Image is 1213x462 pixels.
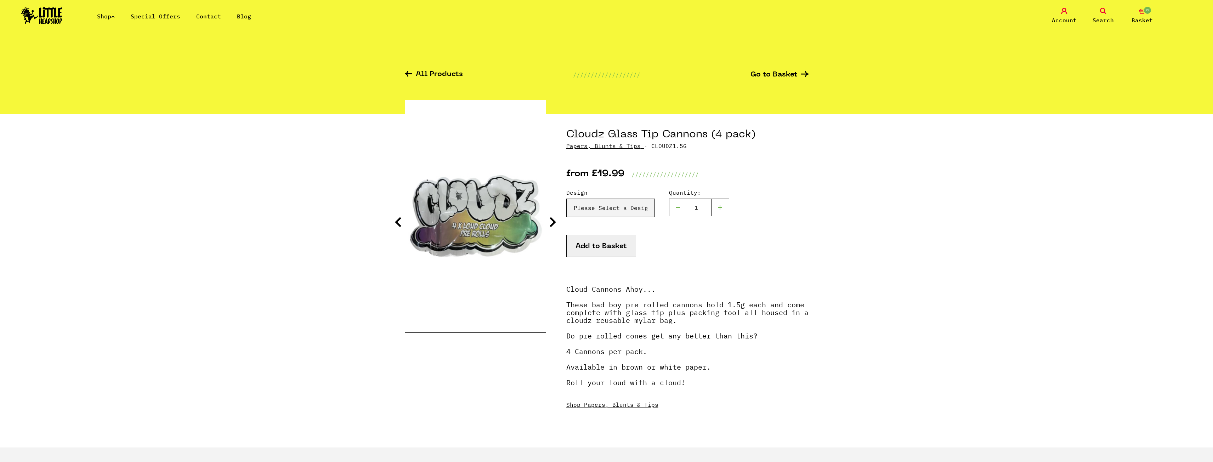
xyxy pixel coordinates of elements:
[196,13,221,20] a: Contact
[405,71,463,79] a: All Products
[1132,16,1153,24] span: Basket
[566,170,624,179] p: from £19.99
[1124,8,1160,24] a: 0 Basket
[750,71,809,79] a: Go to Basket
[566,128,809,142] h1: Cloudz Glass Tip Cannons (4 pack)
[669,188,729,197] label: Quantity:
[1093,16,1114,24] span: Search
[566,142,809,150] p: · CLOUDZ1.5G
[566,142,641,149] a: Papers, Blunts & Tips
[566,401,658,408] a: Shop Papers, Blunts & Tips
[631,170,699,179] p: ///////////////////
[687,199,712,216] input: 1
[1052,16,1077,24] span: Account
[566,284,809,387] strong: Cloud Cannons Ahoy... These bad boy pre rolled cannons hold 1.5g each and come complete with glas...
[1143,6,1152,15] span: 0
[21,7,62,24] img: Little Head Shop Logo
[131,13,180,20] a: Special Offers
[566,235,636,257] button: Add to Basket
[566,188,655,197] label: Design
[97,13,115,20] a: Shop
[573,70,640,79] p: ///////////////////
[405,129,546,304] img: Cloudz Glass Tip Cannons (4 pack) image 1
[237,13,251,20] a: Blog
[1086,8,1121,24] a: Search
